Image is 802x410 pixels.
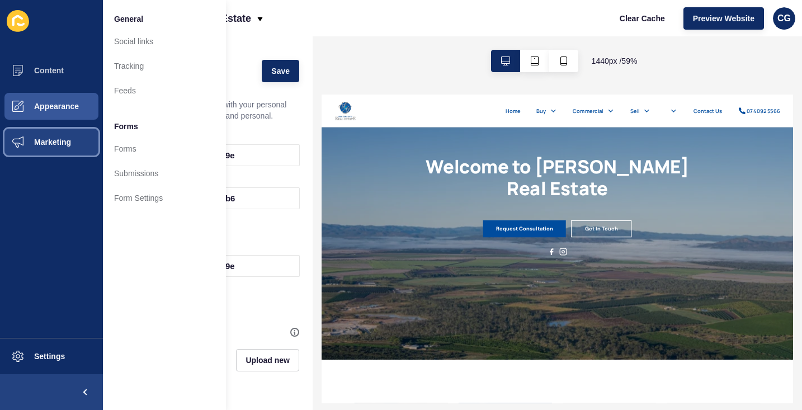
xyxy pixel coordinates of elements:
a: Form Settings [103,186,226,210]
span: CG [777,13,791,24]
div: 07 4092 5566 [726,21,784,35]
span: Preview Website [693,13,754,24]
button: Upload new [236,349,299,371]
a: Submissions [103,161,226,186]
a: Commercial [430,21,482,35]
a: Home [315,21,341,35]
span: Save [271,65,290,77]
a: 07 4092 5566 [711,21,784,35]
a: Contact Us [635,21,684,35]
span: Clear Cache [620,13,665,24]
span: General [114,13,143,25]
a: Sell [527,21,544,35]
button: Save [262,60,299,82]
button: Clear Cache [610,7,674,30]
span: 1440 px / 59 % [592,55,638,67]
a: Buy [367,21,383,35]
img: Company logo [22,11,59,45]
span: Forms [114,121,138,132]
h1: Welcome to [PERSON_NAME] Real Estate [169,104,636,179]
a: Request Consultation [276,215,417,244]
a: Social links [103,29,226,54]
a: Tracking [103,54,226,78]
button: Preview Website [683,7,764,30]
a: Forms [103,136,226,161]
span: Upload new [246,355,290,366]
a: Get In Touch [426,215,530,244]
a: Feeds [103,78,226,103]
